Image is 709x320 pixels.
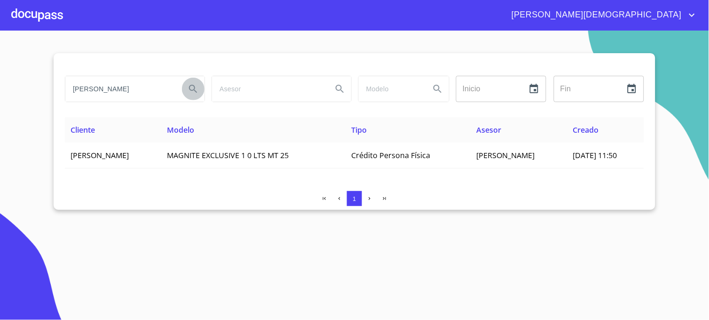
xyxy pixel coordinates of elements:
[182,78,205,100] button: Search
[351,150,430,160] span: Crédito Persona Física
[573,150,617,160] span: [DATE] 11:50
[353,195,356,202] span: 1
[65,76,178,102] input: search
[329,78,351,100] button: Search
[71,125,95,135] span: Cliente
[426,78,449,100] button: Search
[476,150,535,160] span: [PERSON_NAME]
[167,125,194,135] span: Modelo
[167,150,289,160] span: MAGNITE EXCLUSIVE 1 0 LTS MT 25
[504,8,686,23] span: [PERSON_NAME][DEMOGRAPHIC_DATA]
[476,125,501,135] span: Asesor
[212,76,325,102] input: search
[573,125,599,135] span: Creado
[71,150,129,160] span: [PERSON_NAME]
[347,191,362,206] button: 1
[504,8,698,23] button: account of current user
[351,125,367,135] span: Tipo
[359,76,423,102] input: search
